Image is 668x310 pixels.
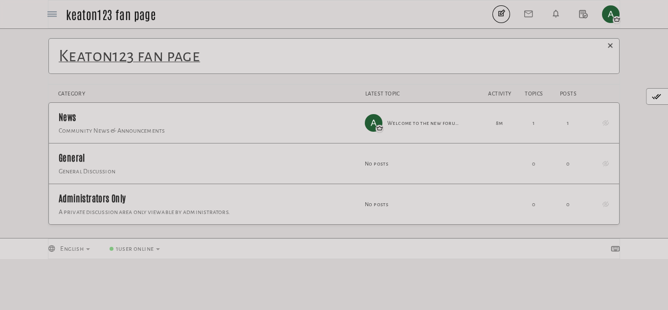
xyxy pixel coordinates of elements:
a: Administrators Only [59,195,126,203]
span: 0 [532,201,535,207]
span: user online [118,245,154,252]
img: woQLP9ryojSBu901B4F2GPZ44WoTAiWKDvtaQzBsscLUZkQLFF22tMYgmWPF6IyIVii7LSnMQTLHi9EZUKwRNlpT2MIlj1eiM... [602,5,620,23]
span: Activity [483,90,517,97]
a: keaton123 fan page [66,3,163,25]
li: Topics [517,90,551,97]
span: Administrators Only [59,192,126,204]
span: 0 [566,201,569,207]
span: English [60,245,84,252]
a: 1 [110,245,160,252]
span: 1 [533,120,534,126]
li: Posts [551,90,585,97]
span: General [59,151,85,163]
a: Welcome to the new forum! [387,114,460,132]
span: Keaton123 fan page [59,47,200,65]
span: 0 [532,161,535,167]
a: News [59,114,76,122]
img: woQLP9ryojSBu901B4F2GPZ44WoTAiWKDvtaQzBsscLUZkQLFF22tMYgmWPF6IyIVii7LSnMQTLHi9EZUKwRNlpT2MIlj1eiM... [365,114,382,132]
i: No posts [365,201,516,208]
span: 1 [567,120,569,126]
time: 8m [482,114,516,132]
span: 0 [566,161,569,167]
i: No posts [365,160,516,167]
li: Category [58,90,346,97]
span: Latest Topic [365,91,400,96]
a: General [59,155,85,163]
span: News [59,111,76,122]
